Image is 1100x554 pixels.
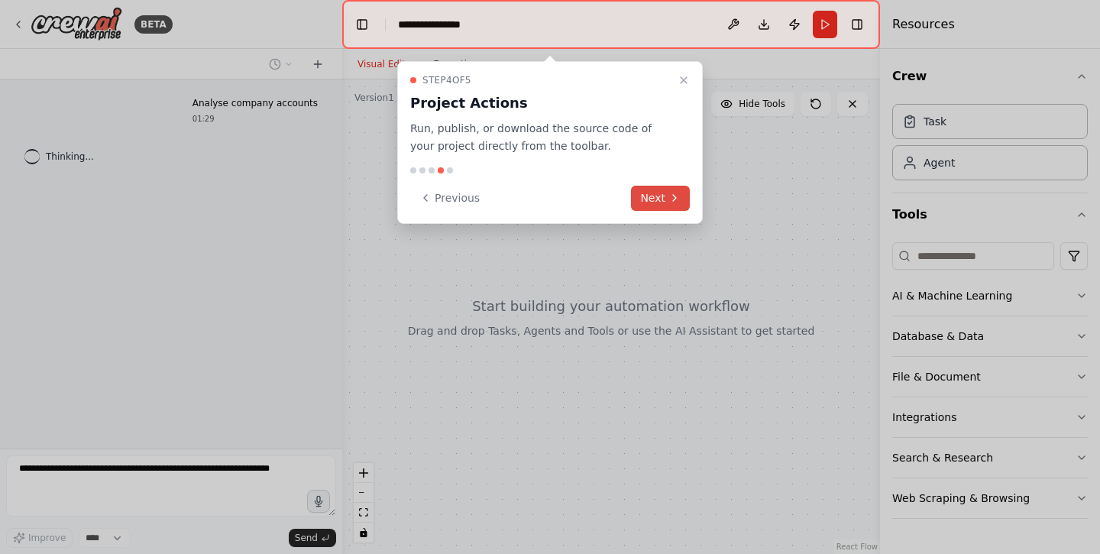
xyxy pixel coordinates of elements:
button: Next [631,186,690,211]
button: Hide left sidebar [351,14,373,35]
button: Previous [410,186,489,211]
p: Run, publish, or download the source code of your project directly from the toolbar. [410,120,671,155]
button: Close walkthrough [675,71,693,89]
span: Step 4 of 5 [422,74,471,86]
h3: Project Actions [410,92,671,114]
